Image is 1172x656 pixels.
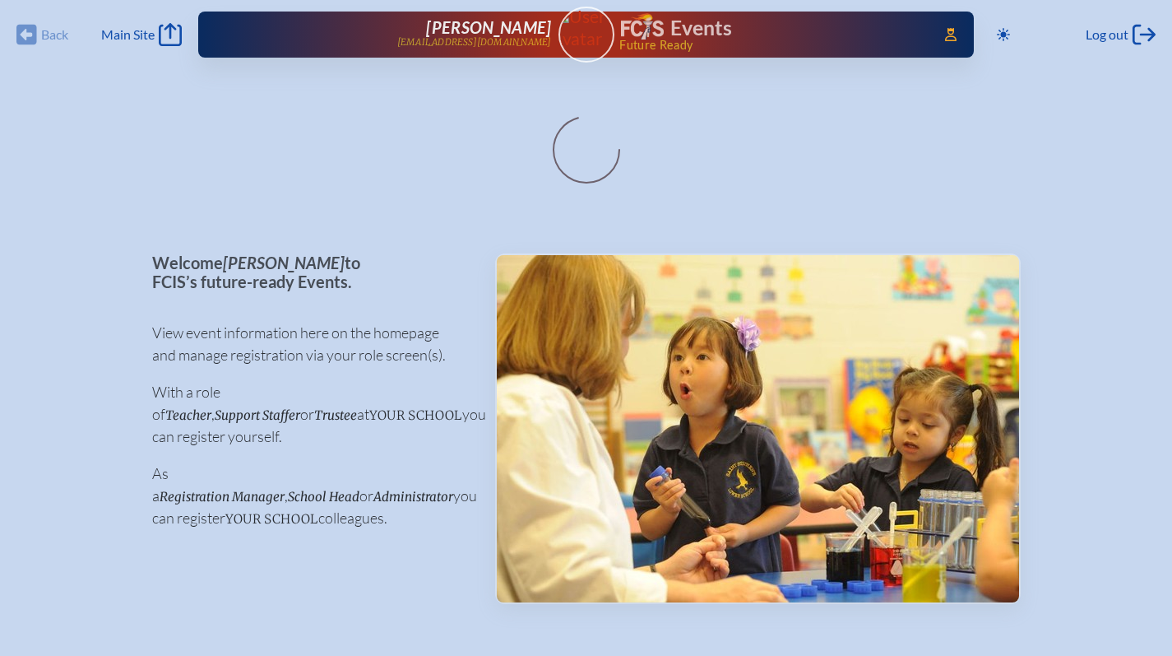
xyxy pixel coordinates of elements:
span: Trustee [314,407,357,423]
a: User Avatar [558,7,614,63]
span: Main Site [101,26,155,43]
div: FCIS Events — Future ready [621,13,922,51]
span: School Head [288,489,359,505]
p: [EMAIL_ADDRESS][DOMAIN_NAME] [397,37,552,48]
span: Support Staffer [215,407,300,423]
span: [PERSON_NAME] [426,17,551,37]
span: Registration Manager [160,489,285,505]
span: your school [225,511,318,527]
p: As a , or you can register colleagues. [152,463,469,529]
p: With a role of , or at you can register yourself. [152,381,469,448]
span: Log out [1086,26,1128,43]
span: [PERSON_NAME] [223,253,345,272]
p: View event information here on the homepage and manage registration via your role screen(s). [152,322,469,366]
a: [PERSON_NAME][EMAIL_ADDRESS][DOMAIN_NAME] [251,18,552,51]
span: your school [369,407,462,423]
img: User Avatar [551,6,621,49]
p: Welcome to FCIS’s future-ready Events. [152,254,469,291]
a: Main Site [101,23,182,46]
span: Administrator [373,489,453,505]
img: Events [497,255,1019,602]
span: Teacher [165,407,211,423]
span: Future Ready [619,40,921,51]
